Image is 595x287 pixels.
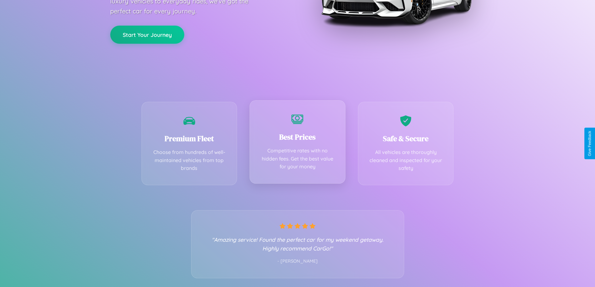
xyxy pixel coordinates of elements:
h3: Safe & Secure [368,133,444,144]
div: Give Feedback [588,131,592,156]
h3: Best Prices [259,132,336,142]
p: Choose from hundreds of well-maintained vehicles from top brands [151,148,228,172]
p: All vehicles are thoroughly cleaned and inspected for your safety [368,148,444,172]
p: Competitive rates with no hidden fees. Get the best value for your money [259,147,336,171]
button: Start Your Journey [110,26,184,44]
h3: Premium Fleet [151,133,228,144]
p: "Amazing service! Found the perfect car for my weekend getaway. Highly recommend CarGo!" [204,235,391,253]
p: - [PERSON_NAME] [204,257,391,265]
